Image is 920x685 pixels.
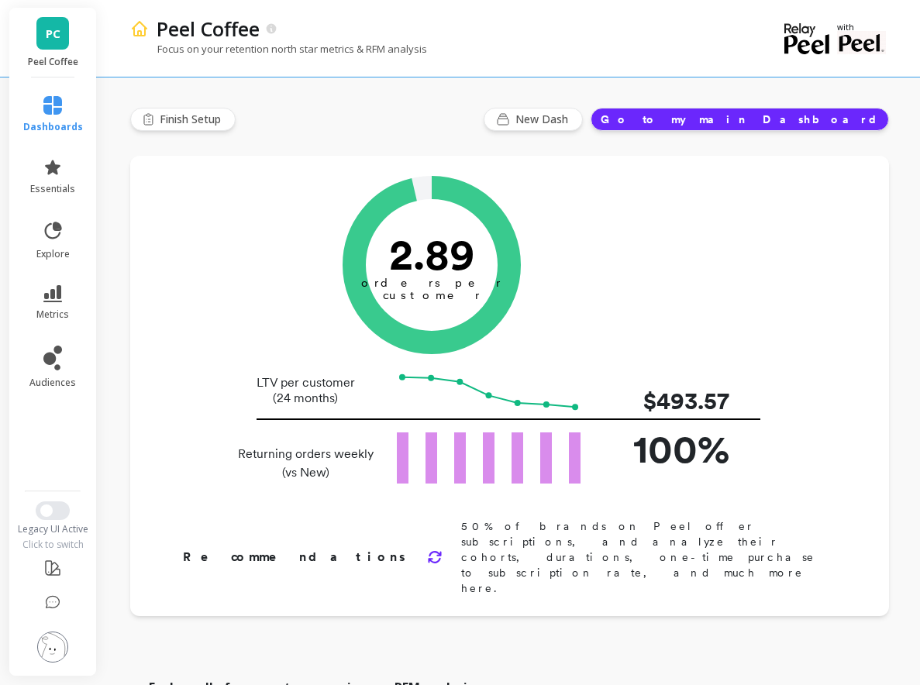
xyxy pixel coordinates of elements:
p: Returning orders weekly (vs New) [233,445,378,482]
p: $493.57 [605,384,729,418]
span: audiences [29,377,76,389]
span: Finish Setup [160,112,226,127]
p: with [837,23,886,31]
p: LTV per customer (24 months) [233,375,378,406]
span: PC [46,25,60,43]
p: Peel Coffee [25,56,81,68]
tspan: orders per [361,276,502,290]
span: New Dash [515,112,573,127]
button: Switch to New UI [36,501,70,520]
tspan: customer [382,288,481,302]
p: Focus on your retention north star metrics & RFM analysis [130,42,427,56]
span: metrics [36,308,69,321]
p: 100% [605,420,729,478]
button: Finish Setup [130,108,236,131]
span: essentials [30,183,75,195]
p: Recommendations [183,548,408,566]
div: Click to switch [8,539,98,551]
p: 50% of brands on Peel offer subscriptions, and analyze their cohorts, durations, one-time purchas... [461,518,839,596]
p: Peel Coffee [157,15,260,42]
text: 2.89 [389,229,474,280]
img: partner logo [837,31,886,54]
span: explore [36,248,70,260]
img: profile picture [37,632,68,663]
div: Legacy UI Active [8,523,98,535]
span: dashboards [23,121,83,133]
img: header icon [130,19,149,38]
button: New Dash [484,108,583,131]
button: Go to my main Dashboard [591,108,889,131]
